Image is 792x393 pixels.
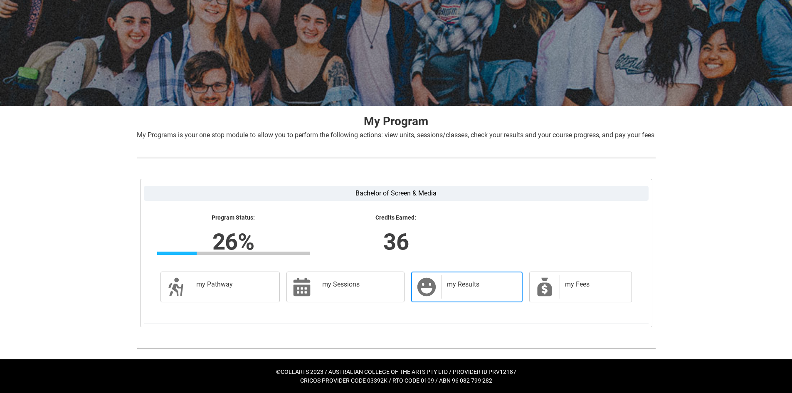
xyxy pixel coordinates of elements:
[137,344,656,353] img: REDU_GREY_LINE
[137,153,656,162] img: REDU_GREY_LINE
[535,277,555,297] span: My Payments
[322,280,396,289] h2: my Sessions
[565,280,623,289] h2: my Fees
[286,272,405,302] a: my Sessions
[266,225,526,259] lightning-formatted-number: 36
[364,114,428,128] strong: My Program
[104,225,363,259] lightning-formatted-number: 26%
[157,252,310,255] div: Progress Bar
[320,214,472,222] lightning-formatted-text: Credits Earned:
[447,280,513,289] h2: my Results
[166,277,186,297] span: Description of icon when needed
[157,214,310,222] lightning-formatted-text: Program Status:
[196,280,271,289] h2: my Pathway
[529,272,632,302] a: my Fees
[137,131,654,139] span: My Programs is your one stop module to allow you to perform the following actions: view units, se...
[144,186,649,201] label: Bachelor of Screen & Media
[411,272,522,302] a: my Results
[160,272,280,302] a: my Pathway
